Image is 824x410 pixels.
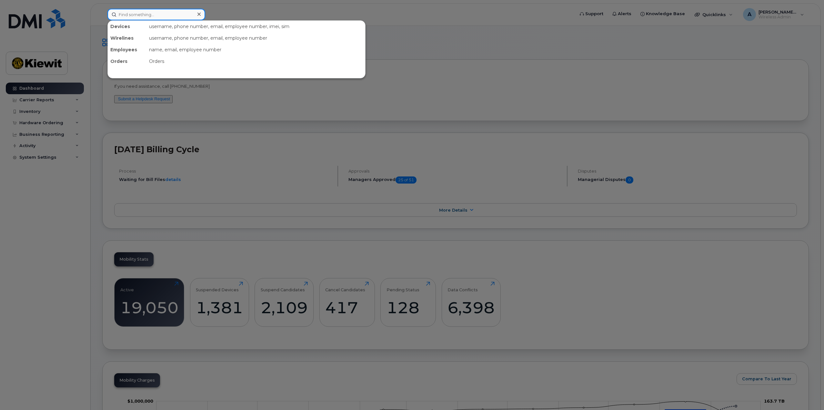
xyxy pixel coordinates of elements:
div: name, email, employee number [146,44,365,55]
div: Devices [108,21,146,32]
div: Orders [108,55,146,67]
div: username, phone number, email, employee number [146,32,365,44]
div: username, phone number, email, employee number, imei, sim [146,21,365,32]
div: Wirelines [108,32,146,44]
div: Orders [146,55,365,67]
iframe: Messenger Launcher [796,382,819,405]
div: Employees [108,44,146,55]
